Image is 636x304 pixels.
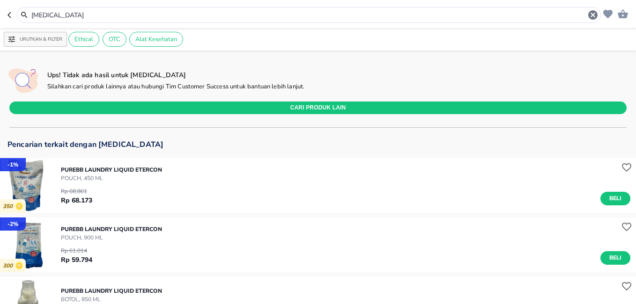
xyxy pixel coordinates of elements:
[7,141,629,148] p: Pencarian terkait dengan [MEDICAL_DATA]
[600,251,630,265] button: Beli
[103,35,126,43] span: OTC
[9,101,627,114] button: CARI PRODUK LAIN
[7,160,18,169] p: - 1 %
[3,203,15,210] p: 350
[61,187,92,195] p: Rp 68.861
[3,262,15,269] p: 300
[61,225,162,233] p: PUREBB LAUNDRY LIQUID Etercon
[103,32,126,47] div: OTC
[61,174,162,182] p: POUCH, 450 ML
[20,36,62,43] p: Urutkan & Filter
[7,220,18,228] p: - 2 %
[61,195,92,205] p: Rp 68.173
[61,287,162,295] p: PUREBB LAUNDRY LIQUID Etercon
[129,32,183,47] div: Alat Kesehatan
[130,35,183,43] span: Alat Kesehatan
[61,295,162,304] p: BOTOL, 850 ML
[61,255,92,265] p: Rp 59.794
[61,166,162,174] p: PUREBB LAUNDRY LIQUID Etercon
[61,246,92,255] p: Rp 61.014
[69,35,99,43] span: Ethical
[600,192,630,205] button: Beli
[4,32,67,47] button: Urutkan & Filter
[47,71,304,80] p: Ups! Tidak ada hasil untuk [MEDICAL_DATA]
[6,64,40,98] img: no available products
[68,32,99,47] div: Ethical
[47,83,304,91] p: Silahkan cari produk lainnya atau hubungi Tim Customer Success untuk bantuan lebih lanjut.
[30,10,587,20] input: Cari 4000+ produk di sini
[607,253,623,263] span: Beli
[61,233,162,242] p: POUCH, 900 ML
[607,194,623,203] span: Beli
